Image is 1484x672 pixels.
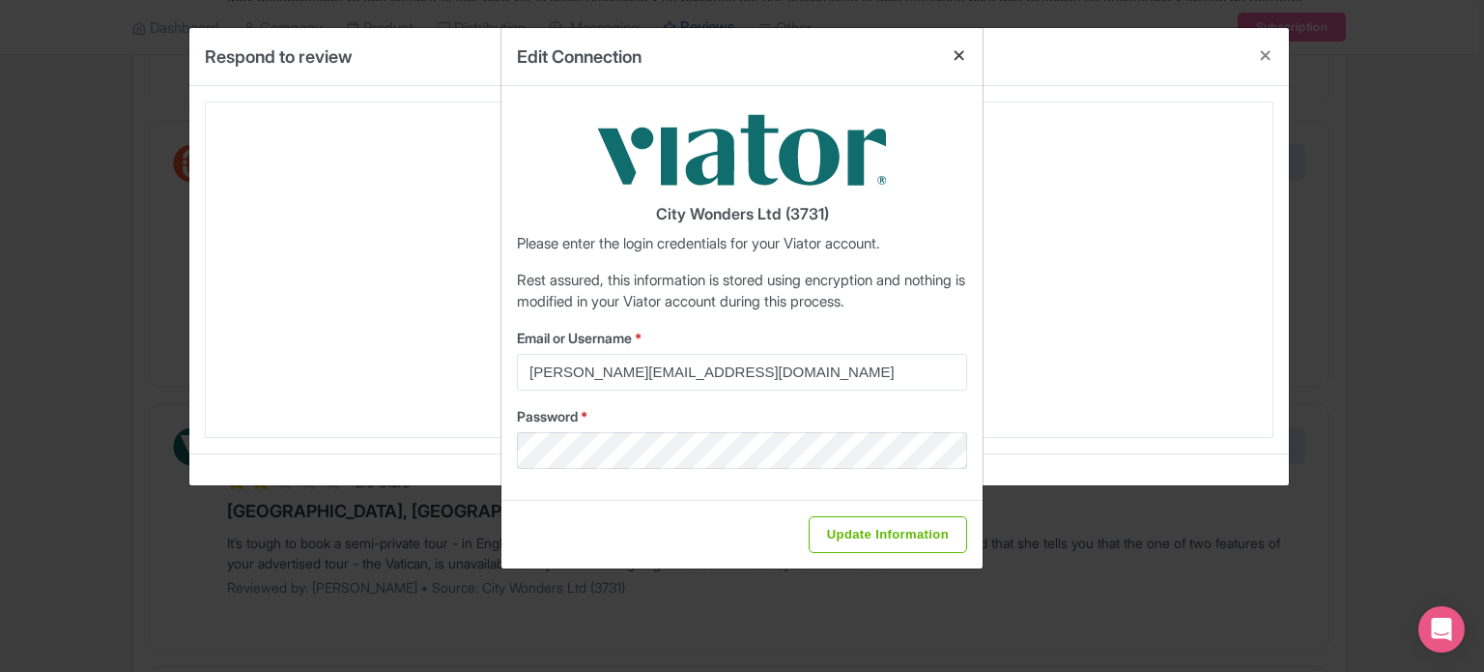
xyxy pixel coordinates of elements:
button: Close [936,28,983,83]
span: Password [517,408,578,424]
span: Email or Username [517,330,632,346]
p: Rest assured, this information is stored using encryption and nothing is modified in your Viator ... [517,270,967,313]
div: Open Intercom Messenger [1418,606,1465,653]
p: Please enter the login credentials for your Viator account. [517,233,967,255]
input: Update Information [809,516,967,553]
img: viator-9033d3fb01e0b80761764065a76b653a.png [597,102,887,198]
h4: Edit Connection [517,44,642,70]
h4: City Wonders Ltd (3731) [517,206,967,223]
